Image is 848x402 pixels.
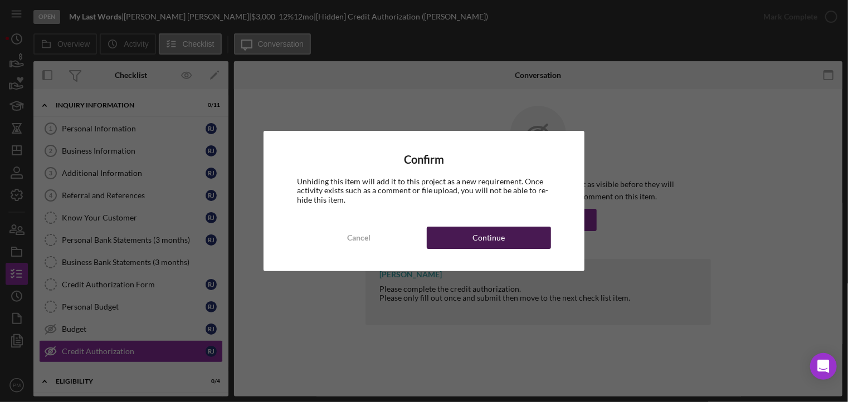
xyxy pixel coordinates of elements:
[297,227,421,249] button: Cancel
[427,227,551,249] button: Continue
[297,177,552,204] div: Unhiding this item will add it to this project as a new requirement. Once activity exists such as...
[473,227,505,249] div: Continue
[810,353,837,380] div: Open Intercom Messenger
[347,227,371,249] div: Cancel
[297,153,552,166] h4: Confirm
